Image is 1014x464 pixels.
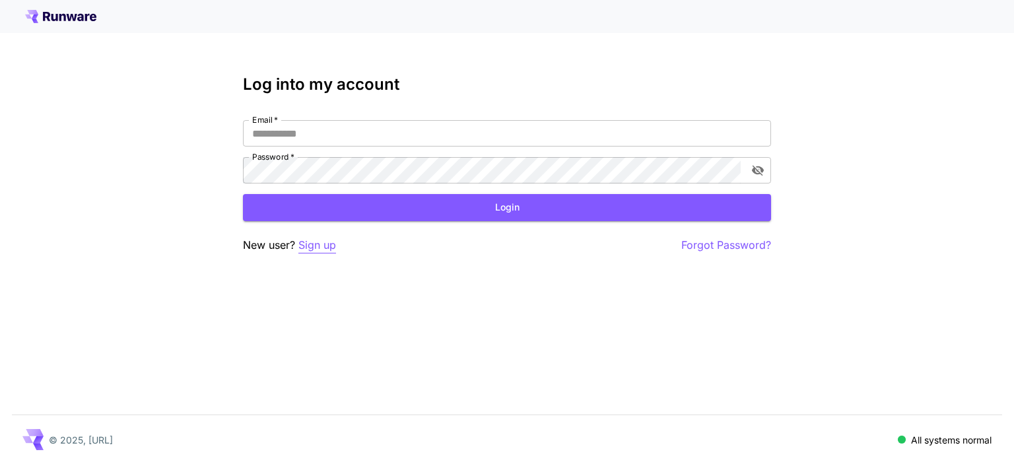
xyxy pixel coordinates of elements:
[243,75,771,94] h3: Log into my account
[243,237,336,253] p: New user?
[243,194,771,221] button: Login
[252,114,278,125] label: Email
[746,158,770,182] button: toggle password visibility
[252,151,294,162] label: Password
[681,237,771,253] button: Forgot Password?
[911,433,992,447] p: All systems normal
[298,237,336,253] button: Sign up
[49,433,113,447] p: © 2025, [URL]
